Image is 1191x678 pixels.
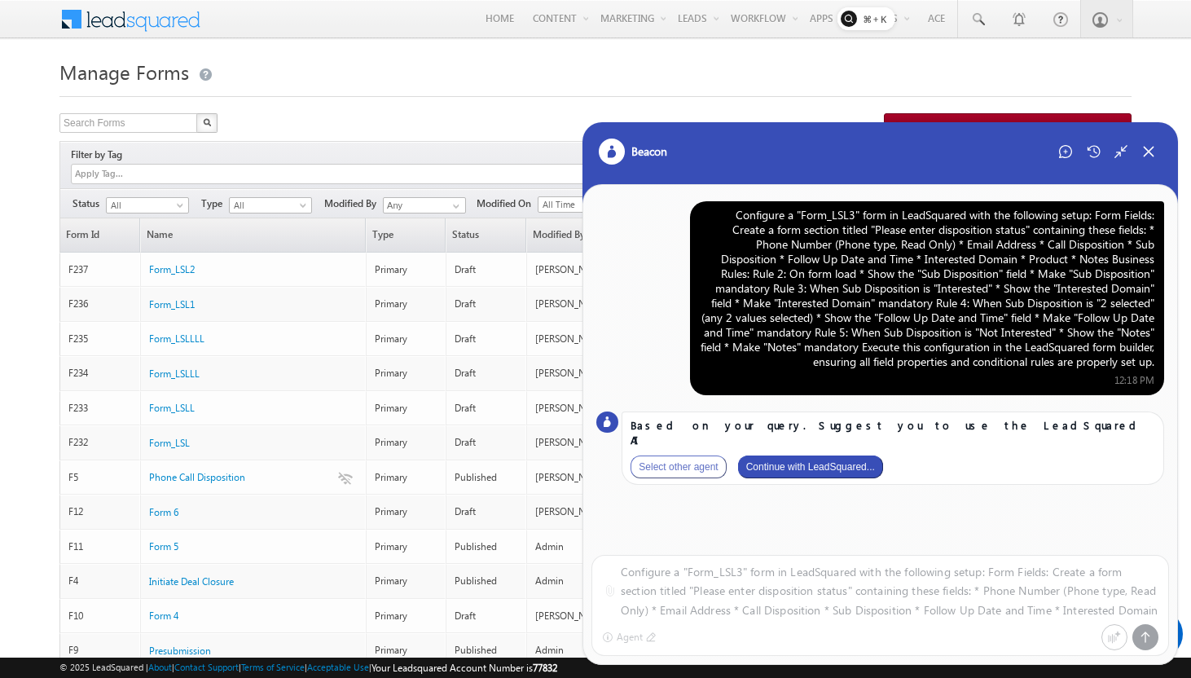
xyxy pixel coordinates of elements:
a: About [148,662,172,672]
a: Name [141,218,365,252]
a: Form 5 [149,539,178,554]
div: Draft [455,297,519,311]
a: Form_LSLL [149,401,195,416]
div: [PERSON_NAME] [535,262,680,277]
div: F12 [68,504,133,519]
div: Primary [375,574,439,588]
div: F234 [68,366,133,381]
a: All Time [538,196,621,213]
a: Phone Call Disposition [149,470,245,485]
div: Primary [375,609,439,623]
a: Form_LSLLLL [149,332,204,346]
a: Form_LSLLL [149,367,200,381]
div: Draft [455,332,519,346]
em: Start Chat [222,502,296,524]
span: Type [201,196,229,211]
a: All [229,197,312,214]
span: Presubmission [149,645,211,657]
span: Form_LSL [149,437,190,449]
a: All [106,197,189,214]
div: [PERSON_NAME] [535,366,680,381]
span: Form_LSLL [149,402,195,414]
span: Your Leadsquared Account Number is [371,662,557,674]
div: F233 [68,401,133,416]
span: Form 4 [149,610,178,622]
span: Status [73,196,106,211]
a: Form 6 [149,505,178,520]
a: Form_LSL [149,436,190,451]
div: [PERSON_NAME] [535,609,680,623]
div: Published [455,574,519,588]
div: F11 [68,539,133,554]
div: Draft [455,401,519,416]
div: [PERSON_NAME] [535,504,680,519]
div: Minimize live chat window [267,8,306,47]
span: Initiate Deal Closure [149,575,234,588]
img: Search [203,118,211,126]
div: Primary [375,297,439,311]
span: Phone Call Disposition [149,471,245,483]
span: Form 5 [149,540,178,553]
div: Primary [375,401,439,416]
a: Form 4 [149,609,178,623]
div: [PERSON_NAME] [535,332,680,346]
span: Modified By [324,196,383,211]
div: Primary [375,262,439,277]
div: Admin [535,574,680,588]
div: Admin [535,539,680,554]
img: add_icon.png [893,121,909,130]
div: F235 [68,332,133,346]
input: Apply Tag... [73,167,170,181]
div: Published [455,470,519,485]
div: Primary [375,643,439,658]
div: F232 [68,435,133,450]
div: F237 [68,262,133,277]
div: Primary [375,366,439,381]
div: F236 [68,297,133,311]
div: Draft [455,366,519,381]
div: [PERSON_NAME] [535,297,680,311]
span: © 2025 LeadSquared | | | | | [59,660,557,676]
span: All [230,198,307,213]
span: All [107,198,184,213]
span: Type [367,218,446,252]
a: Acceptable Use [307,662,369,672]
div: [PERSON_NAME] [535,470,680,485]
a: Show All Items [444,198,464,214]
span: Manage Forms [59,59,189,85]
a: Form_LSL1 [149,297,195,312]
a: Contact Support [174,662,239,672]
span: 77832 [533,662,557,674]
div: Draft [455,609,519,623]
span: Form_LSL2 [149,263,195,275]
div: F10 [68,609,133,623]
a: Form Id [60,218,139,252]
div: Primary [375,332,439,346]
a: Modified By [527,218,687,252]
span: Form_LSLLL [149,368,200,380]
div: Admin [535,643,680,658]
span: Form 6 [149,506,178,518]
span: Modified On [477,196,538,211]
div: Published [455,539,519,554]
img: d_60004797649_company_0_60004797649 [28,86,68,107]
div: [PERSON_NAME] [535,435,680,450]
div: Filter by Tag [71,146,128,164]
div: Draft [455,504,519,519]
a: Initiate Deal Closure [149,575,234,589]
div: Primary [375,539,439,554]
input: Type to Search [383,197,466,214]
a: Form_LSL2 [149,262,195,277]
div: Draft [455,435,519,450]
textarea: Type your message and hit 'Enter' [21,151,297,488]
a: Terms of Service [241,662,305,672]
span: Status [446,218,525,252]
div: [PERSON_NAME] [535,401,680,416]
span: Form_LSL1 [149,298,195,310]
div: Primary [375,470,439,485]
a: Presubmission [149,644,211,658]
div: Draft [455,262,519,277]
span: All Time [538,197,616,212]
div: F4 [68,574,133,588]
div: Published [455,643,519,658]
